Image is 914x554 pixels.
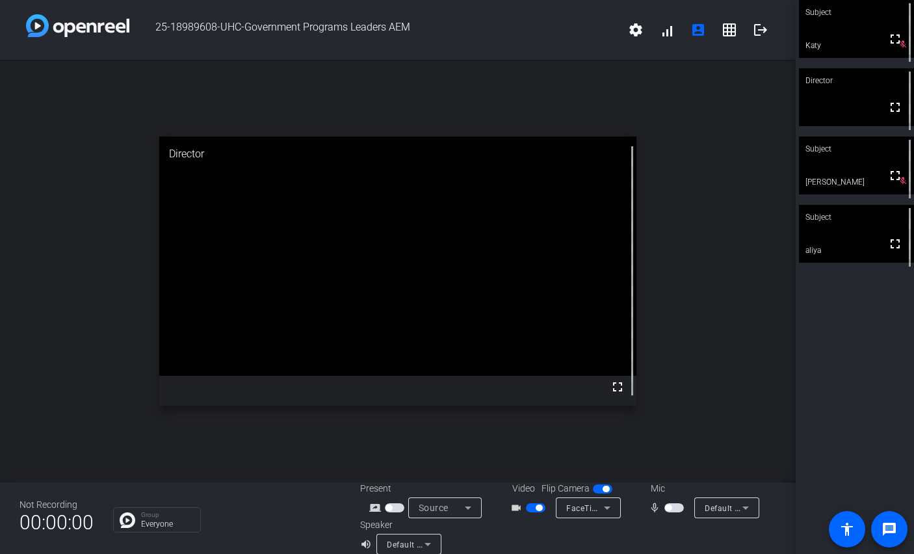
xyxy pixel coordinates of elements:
[360,482,490,495] div: Present
[690,22,706,38] mat-icon: account_box
[753,22,768,38] mat-icon: logout
[566,503,699,513] span: FaceTime HD Camera (4E23:4E8C)
[419,503,449,513] span: Source
[887,168,903,183] mat-icon: fullscreen
[799,137,914,161] div: Subject
[542,482,590,495] span: Flip Camera
[159,137,636,172] div: Director
[799,68,914,93] div: Director
[512,482,535,495] span: Video
[638,482,768,495] div: Mic
[881,521,897,537] mat-icon: message
[360,536,376,552] mat-icon: volume_up
[510,500,526,516] mat-icon: videocam_outline
[129,14,620,46] span: 25-18989608-UHC-Government Programs Leaders AEM
[360,518,438,532] div: Speaker
[141,520,194,528] p: Everyone
[649,500,664,516] mat-icon: mic_none
[610,379,625,395] mat-icon: fullscreen
[651,14,683,46] button: signal_cellular_alt
[887,99,903,115] mat-icon: fullscreen
[887,31,903,47] mat-icon: fullscreen
[799,205,914,230] div: Subject
[26,14,129,37] img: white-gradient.svg
[369,500,385,516] mat-icon: screen_share_outline
[628,22,644,38] mat-icon: settings
[705,503,869,513] span: Default - MacBook Air Microphone (Built-in)
[387,539,541,549] span: Default - MacBook Air Speakers (Built-in)
[20,507,94,538] span: 00:00:00
[887,236,903,252] mat-icon: fullscreen
[120,512,135,528] img: Chat Icon
[141,512,194,518] p: Group
[20,498,94,512] div: Not Recording
[722,22,737,38] mat-icon: grid_on
[839,521,855,537] mat-icon: accessibility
